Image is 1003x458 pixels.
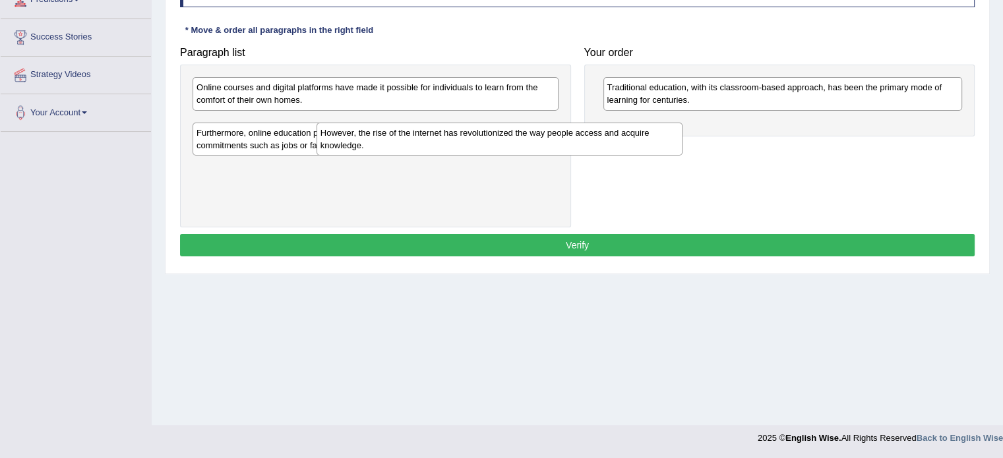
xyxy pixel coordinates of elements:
div: Online courses and digital platforms have made it possible for individuals to learn from the comf... [193,77,559,110]
div: However, the rise of the internet has revolutionized the way people access and acquire knowledge. [317,123,683,156]
div: 2025 © All Rights Reserved [758,425,1003,444]
button: Verify [180,234,975,256]
div: Traditional education, with its classroom-based approach, has been the primary mode of learning f... [603,77,963,110]
a: Strategy Videos [1,57,151,90]
strong: English Wise. [785,433,841,443]
h4: Paragraph list [180,47,571,59]
div: * Move & order all paragraphs in the right field [180,24,379,36]
a: Back to English Wise [917,433,1003,443]
a: Success Stories [1,19,151,52]
a: Your Account [1,94,151,127]
div: Furthermore, online education provides flexibility for learners who may have other commitments su... [193,123,559,156]
h4: Your order [584,47,975,59]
